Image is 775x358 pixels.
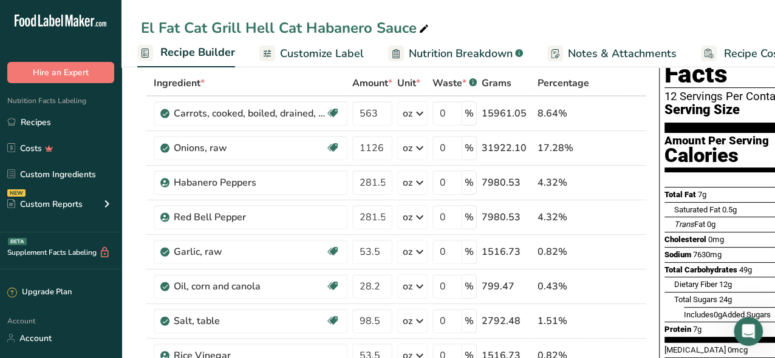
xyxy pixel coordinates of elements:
div: Upgrade Plan [7,286,72,299]
span: 0mcg [728,345,748,354]
div: 799.47 [482,279,533,294]
div: Calories [664,147,769,164]
div: BETA [8,238,27,245]
span: 0mg [708,235,724,244]
div: oz [403,314,412,328]
a: Notes & Attachments [547,40,677,67]
div: 15961.05 [482,106,533,121]
div: Oil, corn and canola [174,279,326,294]
div: 17.28% [538,141,589,155]
span: Includes Added Sugars [684,310,771,319]
div: 7980.53 [482,210,533,225]
span: 0g [714,310,722,319]
div: 2792.48 [482,314,533,328]
span: Customize Label [280,46,364,62]
div: 7980.53 [482,175,533,190]
div: Custom Reports [7,198,83,211]
div: oz [403,210,412,225]
span: Nutrition Breakdown [409,46,513,62]
span: Notes & Attachments [568,46,677,62]
span: Total Carbohydrates [664,265,737,274]
div: Waste [432,76,477,90]
div: Amount Per Serving [664,135,769,147]
div: El Fat Cat Grill Hell Cat Habanero Sauce [141,17,431,39]
div: 0.43% [538,279,589,294]
div: oz [403,106,412,121]
span: [MEDICAL_DATA] [664,345,726,354]
span: Saturated Fat [674,205,720,214]
span: Recipe Builder [160,44,235,61]
span: Ingredient [154,76,205,90]
div: 31922.10 [482,141,533,155]
span: Sodium [664,250,691,259]
span: 0g [707,220,715,229]
span: 0.5g [722,205,737,214]
span: Cholesterol [664,235,706,244]
span: Total Fat [664,190,696,199]
div: Onions, raw [174,141,326,155]
div: 4.32% [538,210,589,225]
span: Protein [664,325,691,334]
div: Salt, table [174,314,326,328]
a: Customize Label [259,40,364,67]
span: Dietary Fiber [674,280,717,289]
a: Recipe Builder [137,39,235,68]
span: Serving Size [664,103,740,118]
span: Percentage [538,76,589,90]
i: Trans [674,220,694,229]
div: 1516.73 [482,245,533,259]
span: 7630mg [693,250,722,259]
span: 24g [719,295,732,304]
span: 7g [698,190,706,199]
span: 7g [693,325,702,334]
a: Nutrition Breakdown [388,40,523,67]
div: NEW [7,189,26,197]
span: Total Sugars [674,295,717,304]
div: oz [403,141,412,155]
div: 0.82% [538,245,589,259]
span: 49g [739,265,752,274]
div: Carrots, cooked, boiled, drained, without salt [174,106,326,121]
div: Garlic, raw [174,245,326,259]
span: Unit [397,76,420,90]
span: Amount [352,76,392,90]
div: Red Bell Pepper [174,210,326,225]
div: oz [403,279,412,294]
div: 1.51% [538,314,589,328]
span: 12g [719,280,732,289]
button: Hire an Expert [7,62,114,83]
span: Fat [674,220,705,229]
div: 4.32% [538,175,589,190]
span: Grams [482,76,511,90]
iframe: Intercom live chat [734,317,763,346]
div: oz [403,175,412,190]
div: oz [403,245,412,259]
div: 8.64% [538,106,589,121]
div: Habanero Peppers [174,175,326,190]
